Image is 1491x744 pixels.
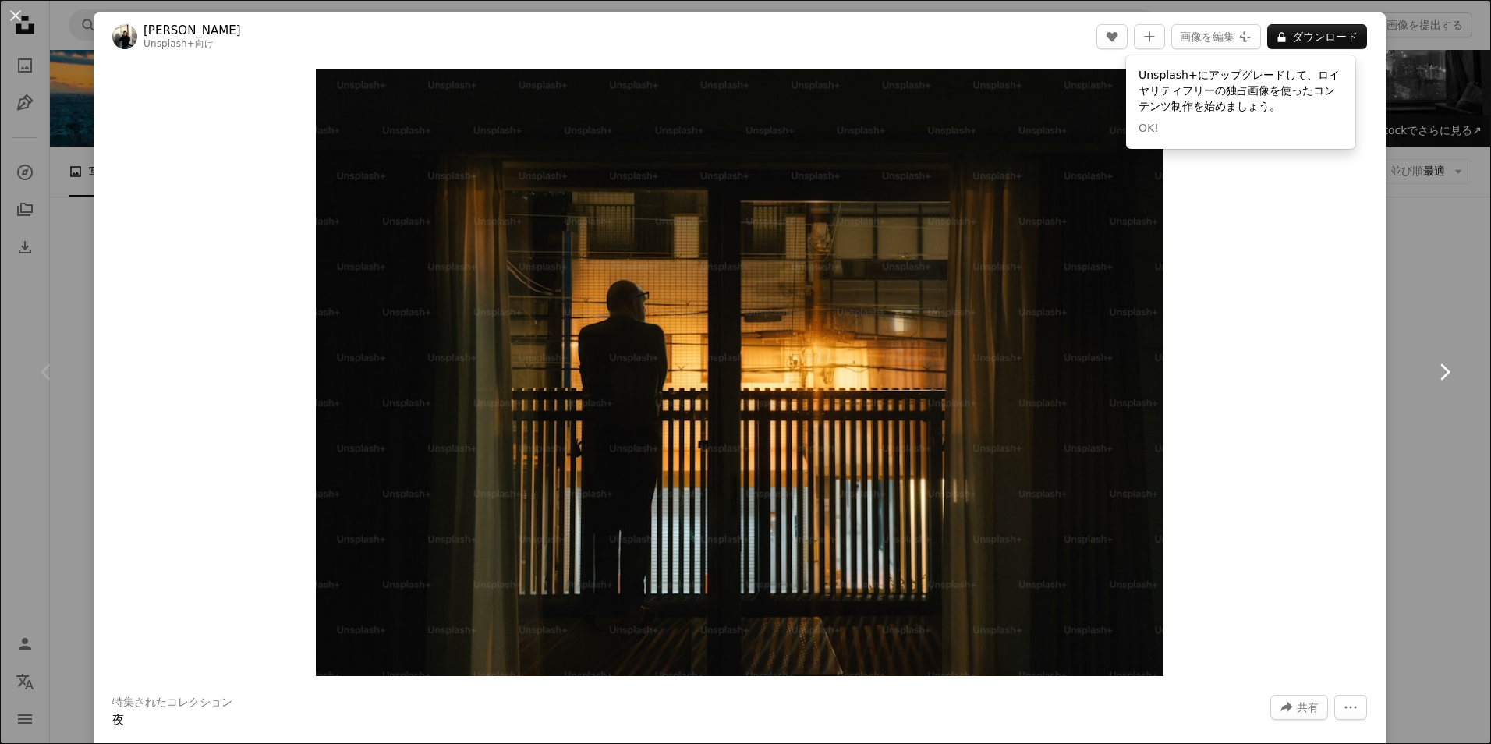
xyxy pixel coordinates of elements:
button: いいね！ [1096,24,1128,49]
div: Unsplash+にアップグレードして、ロイヤリティフリーの独占画像を使ったコンテンツ制作を始めましょう。 [1126,55,1355,149]
img: 夜、ドアの前に立つ人 [316,69,1163,676]
a: 夜 [112,713,124,727]
h3: 特集されたコレクション [112,695,232,710]
button: この画像でズームインする [316,69,1163,676]
div: 向け [143,38,241,51]
button: ダウンロード [1267,24,1367,49]
button: コレクションに追加する [1134,24,1165,49]
a: 次へ [1397,297,1491,447]
a: [PERSON_NAME] [143,23,241,38]
span: 共有 [1297,696,1319,719]
img: Giulia Squillaceのプロフィールを見る [112,24,137,49]
button: OK! [1139,121,1159,136]
a: Unsplash+ [143,38,195,49]
button: 画像を編集 [1171,24,1261,49]
button: その他のアクション [1334,695,1367,720]
button: このビジュアルを共有する [1270,695,1328,720]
